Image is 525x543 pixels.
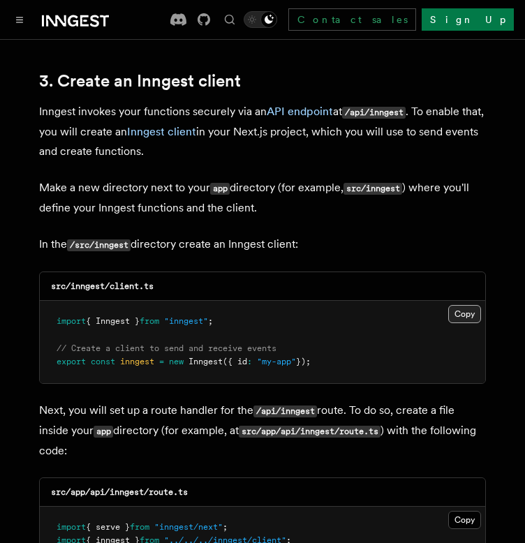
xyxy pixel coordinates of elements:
code: /src/inngest [67,239,131,251]
span: from [130,522,149,532]
span: ; [208,316,213,326]
span: "inngest" [164,316,208,326]
span: inngest [120,357,154,366]
span: export [57,357,86,366]
code: app [210,183,230,195]
p: In the directory create an Inngest client: [39,235,486,255]
span: from [140,316,159,326]
span: Inngest [188,357,223,366]
span: import [57,316,86,326]
code: app [94,426,113,438]
span: : [247,357,252,366]
button: Copy [448,305,481,323]
code: /api/inngest [253,406,317,417]
a: API endpoint [267,105,333,118]
code: src/app/api/inngest/route.ts [51,487,188,497]
span: ({ id [223,357,247,366]
button: Toggle dark mode [244,11,277,28]
a: Inngest client [127,125,196,138]
span: "inngest/next" [154,522,223,532]
code: /api/inngest [342,107,406,119]
span: import [57,522,86,532]
p: Inngest invokes your functions securely via an at . To enable that, you will create an in your Ne... [39,102,486,161]
button: Copy [448,511,481,529]
span: = [159,357,164,366]
a: Contact sales [288,8,416,31]
span: ; [223,522,228,532]
span: { Inngest } [86,316,140,326]
a: Sign Up [422,8,514,31]
span: const [91,357,115,366]
span: { serve } [86,522,130,532]
span: }); [296,357,311,366]
span: "my-app" [257,357,296,366]
span: // Create a client to send and receive events [57,343,276,353]
button: Find something... [221,11,238,28]
button: Toggle navigation [11,11,28,28]
p: Next, you will set up a route handler for the route. To do so, create a file inside your director... [39,401,486,461]
code: src/app/api/inngest/route.ts [239,426,380,438]
span: new [169,357,184,366]
code: src/inngest [343,183,402,195]
p: Make a new directory next to your directory (for example, ) where you'll define your Inngest func... [39,178,486,218]
a: 3. Create an Inngest client [39,71,241,91]
code: src/inngest/client.ts [51,281,154,291]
